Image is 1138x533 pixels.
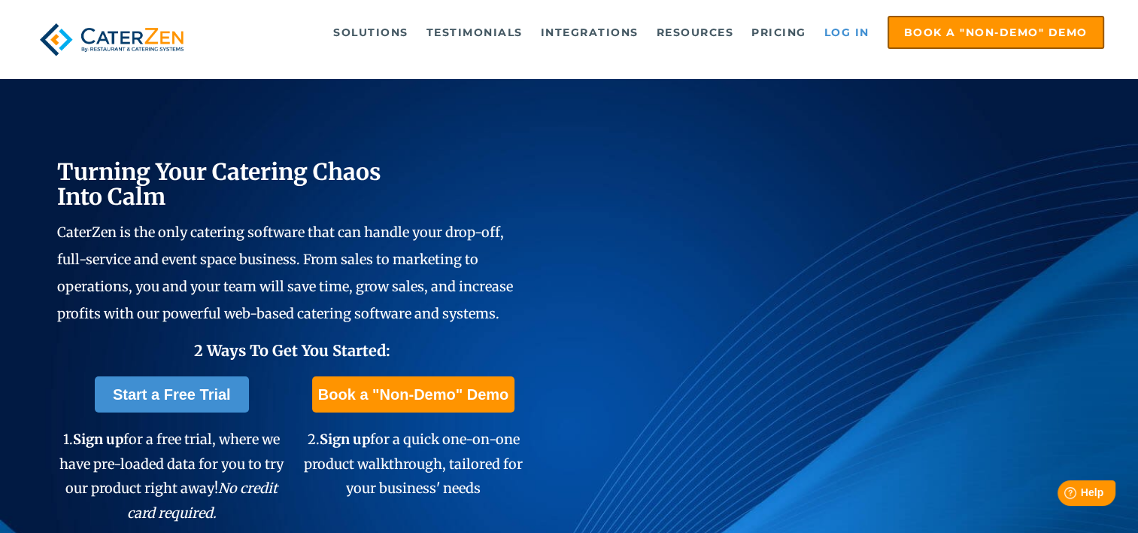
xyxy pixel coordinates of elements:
iframe: Help widget launcher [1004,474,1121,516]
a: Log in [817,17,877,47]
a: Book a "Non-Demo" Demo [888,16,1104,49]
span: Sign up [320,431,370,448]
span: 2. for a quick one-on-one product walkthrough, tailored for your business' needs [304,431,523,497]
a: Solutions [326,17,416,47]
a: Start a Free Trial [95,376,249,413]
a: Integrations [533,17,646,47]
span: 1. for a free trial, where we have pre-loaded data for you to try our product right away! [59,431,284,521]
div: Navigation Menu [217,16,1103,49]
em: No credit card required. [127,480,278,521]
span: 2 Ways To Get You Started: [194,341,390,360]
span: Sign up [73,431,123,448]
a: Book a "Non-Demo" Demo [312,376,514,413]
span: Turning Your Catering Chaos Into Calm [57,157,381,211]
a: Pricing [744,17,814,47]
a: Testimonials [419,17,530,47]
a: Resources [649,17,742,47]
span: CaterZen is the only catering software that can handle your drop-off, full-service and event spac... [57,224,513,322]
img: caterzen [34,16,190,63]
